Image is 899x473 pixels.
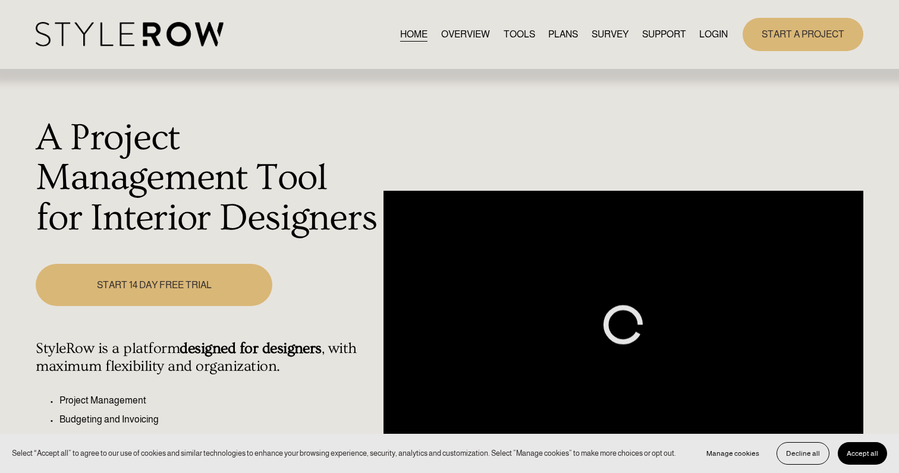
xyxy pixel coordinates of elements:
a: START A PROJECT [743,18,863,51]
button: Manage cookies [697,442,768,465]
p: Project Management [59,393,376,408]
p: Select “Accept all” to agree to our use of cookies and similar technologies to enhance your brows... [12,447,676,459]
h4: StyleRow is a platform , with maximum flexibility and organization. [36,340,376,376]
span: SUPPORT [642,27,686,42]
h1: A Project Management Tool for Interior Designers [36,118,376,239]
a: HOME [400,26,428,42]
p: Client Presentation Dashboard [59,431,376,446]
a: LOGIN [699,26,728,42]
a: PLANS [548,26,578,42]
span: Decline all [786,449,820,458]
strong: designed for designers [180,340,322,357]
button: Accept all [838,442,887,465]
a: SURVEY [592,26,628,42]
a: folder dropdown [642,26,686,42]
span: Manage cookies [706,449,759,458]
span: Accept all [847,449,878,458]
a: OVERVIEW [441,26,490,42]
a: START 14 DAY FREE TRIAL [36,264,272,306]
p: Budgeting and Invoicing [59,412,376,427]
img: StyleRow [36,22,223,46]
a: TOOLS [504,26,535,42]
button: Decline all [777,442,829,465]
